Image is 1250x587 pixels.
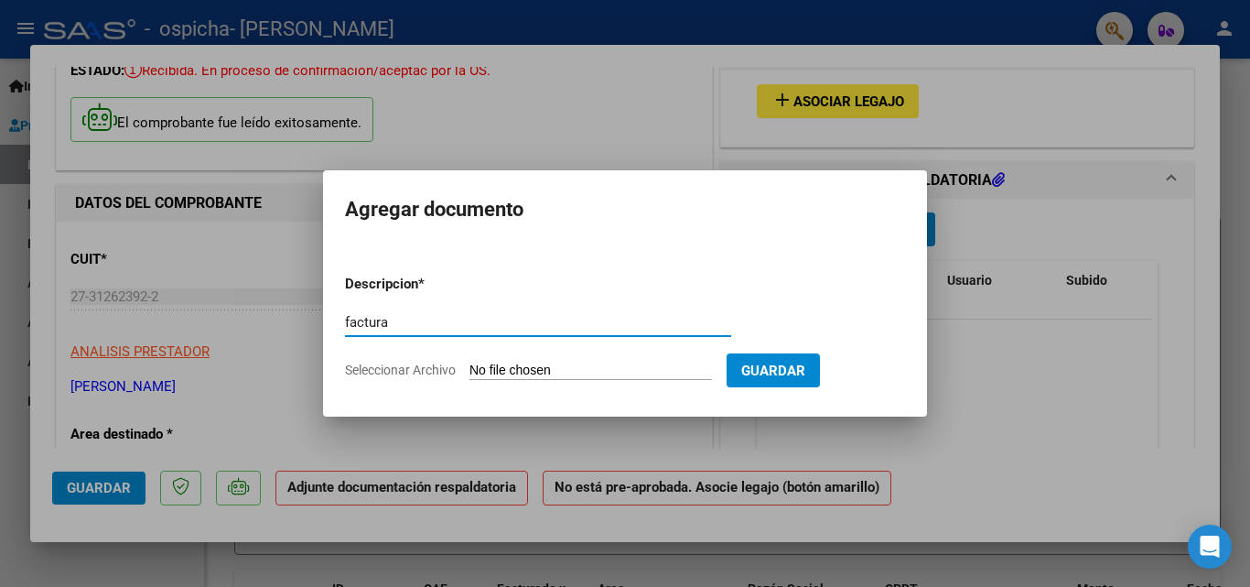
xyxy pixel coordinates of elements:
[727,353,820,387] button: Guardar
[345,192,905,227] h2: Agregar documento
[1188,525,1232,569] div: Open Intercom Messenger
[741,363,805,379] span: Guardar
[345,274,513,295] p: Descripcion
[345,363,456,377] span: Seleccionar Archivo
